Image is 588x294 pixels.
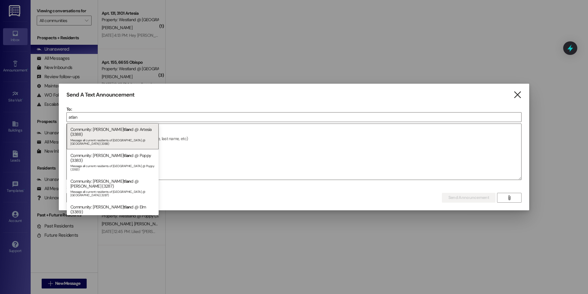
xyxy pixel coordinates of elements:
[123,178,131,184] span: tlan
[513,92,522,98] i: 
[67,149,159,175] div: Community: [PERSON_NAME] d @ Poppy (3383)
[70,163,155,171] div: Message all current residents of [GEOGRAPHIC_DATA] @ Poppy (3383)
[448,194,489,201] span: Send Announcement
[67,175,159,201] div: Community: [PERSON_NAME] d @ [PERSON_NAME] (3287)
[66,106,522,112] p: To:
[67,123,159,149] div: Community: [PERSON_NAME] d @ Artesia (3388)
[70,137,155,146] div: Message all current residents of [GEOGRAPHIC_DATA] @ [GEOGRAPHIC_DATA] (3388)
[442,193,496,203] button: Send Announcement
[507,195,511,200] i: 
[70,189,155,197] div: Message all current residents of [GEOGRAPHIC_DATA] @ [GEOGRAPHIC_DATA] (3287)
[70,214,155,223] div: Message all current residents of [GEOGRAPHIC_DATA] @ [GEOGRAPHIC_DATA] (3389)
[123,204,131,210] span: tlan
[123,127,131,132] span: tlan
[67,113,521,122] input: Type to select the units, buildings, or communities you want to message. (e.g. 'Unit 1A', 'Buildi...
[66,183,138,193] label: Select announcement type (optional)
[67,201,159,227] div: Community: [PERSON_NAME] d @ Elm (3389)
[66,91,134,98] h3: Send A Text Announcement
[123,153,131,158] span: tlan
